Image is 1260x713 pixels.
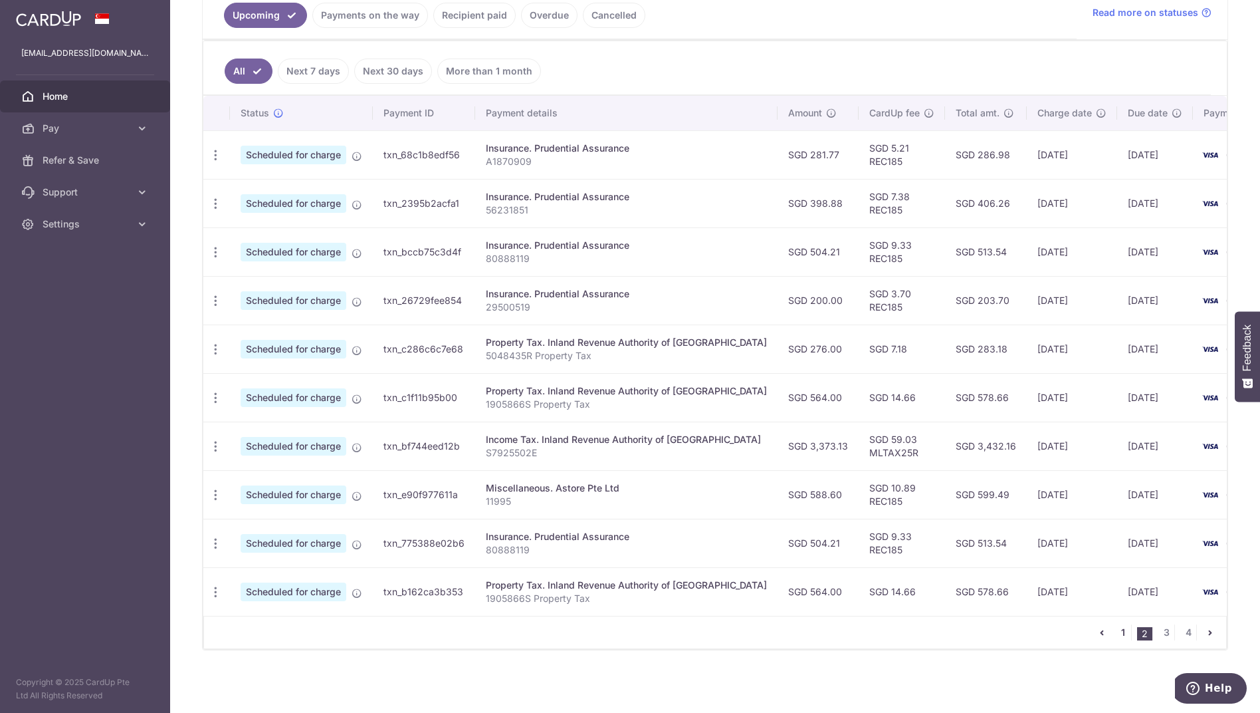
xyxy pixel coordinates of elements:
a: 1 [1115,625,1131,641]
td: txn_c1f11b95b00 [373,373,475,422]
span: 6070 [1226,489,1249,500]
p: 80888119 [486,252,767,265]
span: Scheduled for charge [241,340,346,358]
div: Property Tax. Inland Revenue Authority of [GEOGRAPHIC_DATA] [486,579,767,592]
td: SGD 513.54 [945,519,1027,567]
td: [DATE] [1117,519,1193,567]
td: SGD 564.00 [778,567,859,616]
td: txn_b162ca3b353 [373,567,475,616]
span: Scheduled for charge [241,583,346,601]
img: Bank Card [1197,244,1223,260]
span: Scheduled for charge [241,486,346,504]
p: A1870909 [486,155,767,168]
td: SGD 3,432.16 [945,422,1027,470]
td: txn_2395b2acfa1 [373,179,475,227]
span: 6070 [1226,198,1249,209]
td: [DATE] [1117,179,1193,227]
span: CardUp fee [869,106,920,120]
td: txn_775388e02b6 [373,519,475,567]
td: SGD 203.70 [945,276,1027,325]
td: [DATE] [1027,470,1117,519]
img: Bank Card [1197,293,1223,309]
td: [DATE] [1117,373,1193,422]
td: SGD 5.21 REC185 [859,130,945,179]
p: 5048435R Property Tax [486,349,767,362]
td: SGD 406.26 [945,179,1027,227]
a: 3 [1158,625,1174,641]
td: SGD 286.98 [945,130,1027,179]
span: Pay [43,122,130,135]
div: Property Tax. Inland Revenue Authority of [GEOGRAPHIC_DATA] [486,336,767,349]
span: Charge date [1037,106,1092,120]
span: Feedback [1241,325,1253,371]
span: Support [43,186,130,199]
a: More than 1 month [437,59,541,84]
img: Bank Card [1197,341,1223,357]
span: Scheduled for charge [241,534,346,553]
td: [DATE] [1027,130,1117,179]
td: txn_bf744eed12b [373,422,475,470]
td: txn_e90f977611a [373,470,475,519]
td: SGD 513.54 [945,227,1027,276]
td: SGD 599.49 [945,470,1027,519]
td: SGD 7.18 [859,325,945,373]
p: 29500519 [486,301,767,314]
span: Scheduled for charge [241,194,346,213]
span: Scheduled for charge [241,388,346,407]
p: [EMAIL_ADDRESS][DOMAIN_NAME] [21,47,149,60]
td: SGD 578.66 [945,567,1027,616]
a: All [225,59,272,84]
div: Insurance. Prudential Assurance [486,190,767,204]
td: SGD 3.70 REC185 [859,276,945,325]
td: [DATE] [1027,422,1117,470]
td: [DATE] [1117,470,1193,519]
td: SGD 14.66 [859,567,945,616]
td: [DATE] [1117,422,1193,470]
p: 11995 [486,495,767,508]
div: Insurance. Prudential Assurance [486,239,767,252]
img: Bank Card [1197,390,1223,406]
button: Feedback - Show survey [1235,311,1260,402]
td: SGD 504.21 [778,227,859,276]
td: SGD 283.18 [945,325,1027,373]
span: Read more on statuses [1093,6,1198,19]
td: SGD 578.66 [945,373,1027,422]
p: 80888119 [486,543,767,557]
a: Read more on statuses [1093,6,1211,19]
td: SGD 10.89 REC185 [859,470,945,519]
p: 1905866S Property Tax [486,592,767,605]
td: SGD 276.00 [778,325,859,373]
iframe: Opens a widget where you can find more information [1175,673,1247,706]
td: SGD 9.33 REC185 [859,227,945,276]
td: SGD 564.00 [778,373,859,422]
td: SGD 504.21 [778,519,859,567]
td: SGD 200.00 [778,276,859,325]
span: Scheduled for charge [241,437,346,456]
td: [DATE] [1027,373,1117,422]
td: SGD 3,373.13 [778,422,859,470]
div: Miscellaneous. Astore Pte Ltd [486,482,767,495]
p: 56231851 [486,204,767,217]
td: SGD 14.66 [859,373,945,422]
span: 6070 [1226,343,1249,355]
span: Due date [1128,106,1168,120]
img: CardUp [16,11,81,27]
div: Income Tax. Inland Revenue Authority of [GEOGRAPHIC_DATA] [486,433,767,446]
img: Bank Card [1197,196,1223,212]
div: Insurance. Prudential Assurance [486,530,767,543]
div: Insurance. Prudential Assurance [486,287,767,301]
a: Payments on the way [312,3,428,28]
a: Recipient paid [433,3,516,28]
td: SGD 398.88 [778,179,859,227]
td: SGD 281.77 [778,130,859,179]
td: [DATE] [1027,519,1117,567]
span: Settings [43,217,130,231]
td: txn_68c1b8edf56 [373,130,475,179]
img: Bank Card [1197,487,1223,503]
img: Bank Card [1197,535,1223,551]
span: 6070 [1226,440,1249,452]
td: [DATE] [1027,276,1117,325]
td: SGD 7.38 REC185 [859,179,945,227]
span: 6070 [1226,149,1249,160]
